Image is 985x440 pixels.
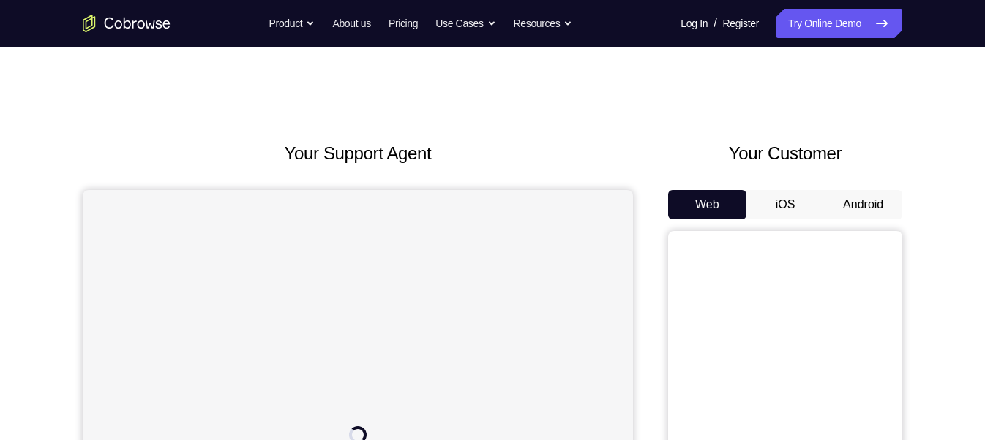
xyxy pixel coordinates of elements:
span: / [714,15,716,32]
button: iOS [746,190,825,219]
button: Product [269,9,315,38]
h2: Your Support Agent [83,140,633,167]
a: Go to the home page [83,15,171,32]
a: Log In [681,9,708,38]
a: Pricing [389,9,418,38]
h2: Your Customer [668,140,902,167]
a: Try Online Demo [776,9,902,38]
button: Resources [514,9,573,38]
button: Android [824,190,902,219]
a: About us [332,9,370,38]
button: Web [668,190,746,219]
button: Use Cases [435,9,495,38]
a: Register [723,9,759,38]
